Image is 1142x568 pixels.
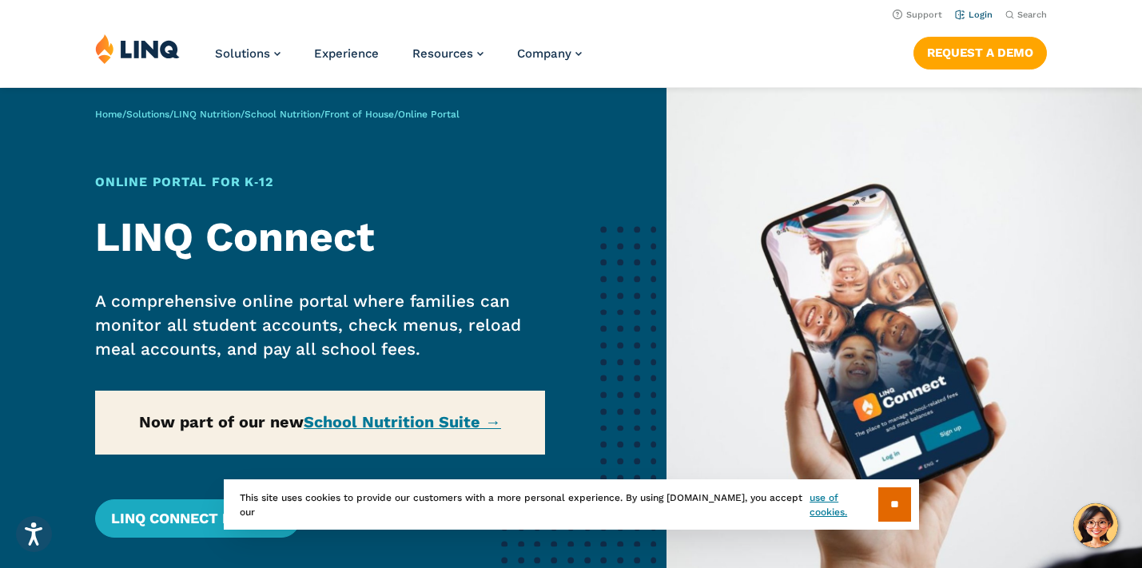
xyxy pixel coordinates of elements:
a: LINQ Nutrition [173,109,241,120]
strong: Now part of our new [139,413,501,431]
a: LINQ Connect Login [95,499,300,538]
div: This site uses cookies to provide our customers with a more personal experience. By using [DOMAIN... [224,479,919,530]
span: Company [517,46,571,61]
span: / / / / / [95,109,460,120]
a: Login [955,10,993,20]
strong: LINQ Connect [95,213,375,261]
p: A comprehensive online portal where families can monitor all student accounts, check menus, reloa... [95,290,545,361]
a: Home [95,109,122,120]
span: Search [1017,10,1047,20]
img: LINQ | K‑12 Software [95,34,180,64]
button: Hello, have a question? Let’s chat. [1073,503,1118,548]
a: Solutions [126,109,169,120]
nav: Button Navigation [913,34,1047,69]
a: Support [893,10,942,20]
a: Company [517,46,582,61]
a: Experience [314,46,379,61]
nav: Primary Navigation [215,34,582,86]
a: Front of House [324,109,394,120]
a: School Nutrition [245,109,320,120]
h1: Online Portal for K‑12 [95,173,545,192]
a: Solutions [215,46,281,61]
span: Resources [412,46,473,61]
a: Resources [412,46,483,61]
span: Solutions [215,46,270,61]
a: Request a Demo [913,37,1047,69]
a: use of cookies. [810,491,877,519]
button: Open Search Bar [1005,9,1047,21]
span: Online Portal [398,109,460,120]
